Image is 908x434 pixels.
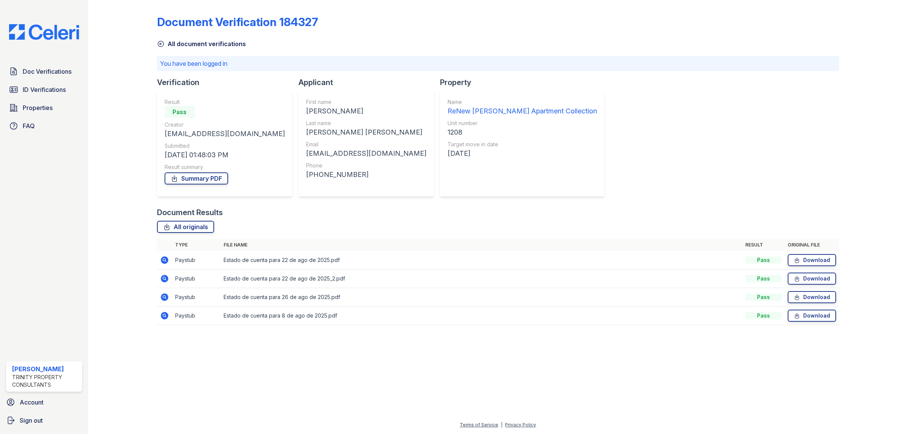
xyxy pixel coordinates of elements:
[505,422,536,428] a: Privacy Policy
[785,239,839,251] th: Original file
[221,270,742,288] td: Estado de cuenta para 22 de ago de 2025_2.pdf
[448,148,597,159] div: [DATE]
[448,119,597,127] div: Unit number
[440,77,611,88] div: Property
[157,221,214,233] a: All originals
[745,256,782,264] div: Pass
[306,169,426,180] div: [PHONE_NUMBER]
[3,24,85,40] img: CE_Logo_Blue-a8612792a0a2168367f1c8372b55b34899dd931a85d93a1a3d3e32e68fde9ad4.png
[745,275,782,282] div: Pass
[448,98,597,116] a: Name ReNew [PERSON_NAME] Apartment Collection
[165,121,285,129] div: Creator
[745,293,782,301] div: Pass
[6,100,82,115] a: Properties
[221,239,742,251] th: File name
[165,98,285,106] div: Result
[306,162,426,169] div: Phone
[306,119,426,127] div: Last name
[448,98,597,106] div: Name
[306,98,426,106] div: First name
[3,395,85,410] a: Account
[160,59,836,68] p: You have been logged in
[23,103,53,112] span: Properties
[165,172,228,184] a: Summary PDF
[448,127,597,138] div: 1208
[306,127,426,138] div: [PERSON_NAME] [PERSON_NAME]
[448,141,597,148] div: Target move in date
[12,374,79,389] div: Trinity Property Consultants
[23,85,66,94] span: ID Verifications
[788,310,836,322] a: Download
[306,106,426,116] div: [PERSON_NAME]
[306,148,426,159] div: [EMAIL_ADDRESS][DOMAIN_NAME]
[172,288,221,307] td: Paystub
[157,15,318,29] div: Document Verification 184327
[165,129,285,139] div: [EMAIL_ADDRESS][DOMAIN_NAME]
[788,291,836,303] a: Download
[157,77,299,88] div: Verification
[501,422,502,428] div: |
[3,413,85,428] a: Sign out
[745,312,782,319] div: Pass
[221,307,742,325] td: Estado de cuenta para 8 de ago de 2025.pdf
[172,239,221,251] th: Type
[165,142,285,150] div: Submitted
[23,121,35,130] span: FAQ
[165,106,195,118] div: Pass
[165,163,285,171] div: Result summary
[221,288,742,307] td: Estado de cuenta para 26 de ago de 2025.pdf
[306,141,426,148] div: Email
[6,82,82,97] a: ID Verifications
[172,307,221,325] td: Paystub
[460,422,498,428] a: Terms of Service
[165,150,285,160] div: [DATE] 01:48:03 PM
[221,251,742,270] td: Estado de cuenta para 22 de ago de 2025.pdf
[172,251,221,270] td: Paystub
[12,364,79,374] div: [PERSON_NAME]
[172,270,221,288] td: Paystub
[742,239,785,251] th: Result
[157,207,223,218] div: Document Results
[6,64,82,79] a: Doc Verifications
[448,106,597,116] div: ReNew [PERSON_NAME] Apartment Collection
[6,118,82,133] a: FAQ
[299,77,440,88] div: Applicant
[788,254,836,266] a: Download
[20,398,44,407] span: Account
[788,273,836,285] a: Download
[157,39,246,48] a: All document verifications
[20,416,43,425] span: Sign out
[23,67,72,76] span: Doc Verifications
